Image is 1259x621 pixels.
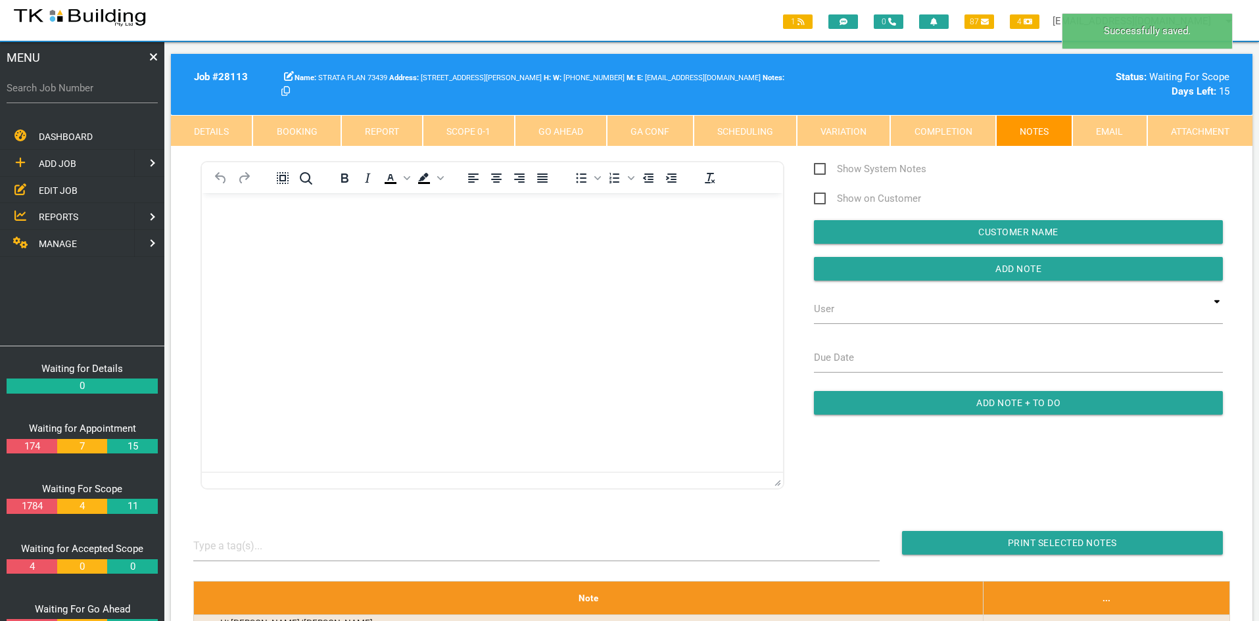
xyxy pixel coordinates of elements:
b: Job # 28113 [194,71,248,83]
button: Increase indent [660,169,682,187]
b: Status: [1116,71,1147,83]
span: 1 [783,14,813,29]
a: Waiting for Details [41,363,123,375]
span: Home Phone [544,74,553,82]
a: 0 [107,559,157,574]
a: Attachment [1147,115,1252,147]
button: Align left [462,169,485,187]
a: 174 [7,439,57,454]
button: Clear formatting [699,169,721,187]
b: Name: [295,74,316,82]
a: Notes [996,115,1072,147]
b: H: [544,74,551,82]
b: Notes: [763,74,784,82]
th: Note [193,581,983,614]
a: Details [171,115,252,147]
a: Waiting for Appointment [29,423,136,434]
button: Align center [485,169,508,187]
img: s3file [13,7,147,28]
b: M: [627,74,635,82]
a: Waiting For Scope [42,483,122,495]
label: Search Job Number [7,81,158,96]
input: Customer Name [814,220,1223,244]
span: EDIT JOB [39,185,78,195]
a: Waiting For Go Ahead [35,603,130,615]
span: 4 [1010,14,1039,29]
span: [EMAIL_ADDRESS][DOMAIN_NAME] [637,74,761,82]
span: 0 [874,14,903,29]
b: W: [553,74,561,82]
span: 87 [964,14,994,29]
b: Days Left: [1172,85,1216,97]
span: .. [553,74,625,82]
a: Scheduling [694,115,797,147]
b: E: [637,74,643,82]
button: Find and replace [295,169,317,187]
a: Waiting for Accepted Scope [21,543,143,555]
div: Waiting For Scope 15 [982,70,1229,99]
a: 4 [7,559,57,574]
a: Scope 0-1 [423,115,514,147]
a: Click here copy customer information. [281,85,290,97]
label: Due Date [814,350,854,365]
span: REPORTS [39,212,78,222]
a: Completion [890,115,995,147]
a: 0 [7,379,158,394]
button: Undo [210,169,232,187]
button: Redo [233,169,255,187]
button: Decrease indent [637,169,659,187]
div: Numbered list [604,169,636,187]
a: Go Ahead [515,115,607,147]
button: Italic [356,169,379,187]
span: ADD JOB [39,158,76,169]
iframe: Rich Text Area [202,193,783,472]
span: STRATA PLAN 73439 [295,74,387,82]
div: Press the Up and Down arrow keys to resize the editor. [774,474,781,486]
span: DASHBOARD [39,131,93,142]
span: MENU [7,49,40,66]
a: GA Conf [607,115,693,147]
input: Type a tag(s)... [193,531,292,561]
a: 4 [57,499,107,514]
span: Show on Customer [814,191,921,207]
button: Justify [531,169,554,187]
div: Text color Black [379,169,412,187]
a: Variation [797,115,890,147]
input: Add Note + To Do [814,391,1223,415]
input: Add Note [814,257,1223,281]
button: Bold [333,169,356,187]
span: [STREET_ADDRESS][PERSON_NAME] [389,74,542,82]
div: Bullet list [570,169,603,187]
span: Show System Notes [814,161,926,177]
a: Booking [252,115,341,147]
div: Background color Black [413,169,446,187]
a: 15 [107,439,157,454]
span: MANAGE [39,239,77,249]
a: 0 [57,559,107,574]
b: Address: [389,74,419,82]
a: 11 [107,499,157,514]
a: 7 [57,439,107,454]
input: Print Selected Notes [902,531,1223,555]
th: ... [984,581,1230,614]
a: 1784 [7,499,57,514]
div: Successfully saved. [1062,13,1233,49]
button: Align right [508,169,531,187]
button: Select all [272,169,294,187]
a: Email [1072,115,1147,147]
a: Report [341,115,423,147]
